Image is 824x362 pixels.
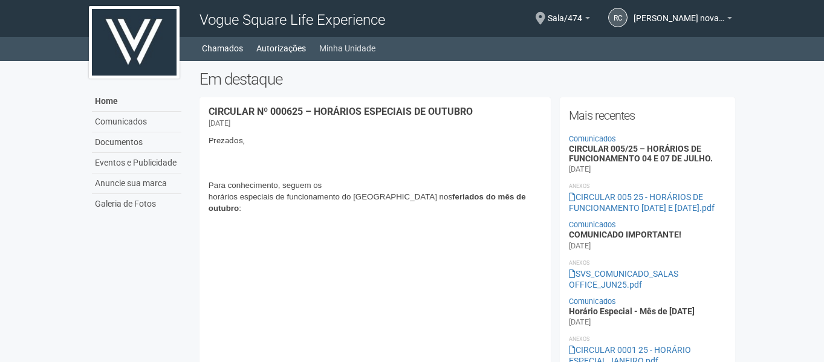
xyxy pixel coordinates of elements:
[569,164,591,175] div: [DATE]
[634,15,732,25] a: [PERSON_NAME] novaes
[569,144,713,163] a: CIRCULAR 005/25 – HORÁRIOS DE FUNCIONAMENTO 04 E 07 DE JULHO.
[209,118,230,129] div: [DATE]
[200,70,736,88] h2: Em destaque
[200,11,385,28] span: Vogue Square Life Experience
[634,2,724,23] span: renato coutinho novaes
[569,220,616,229] a: Comunicados
[256,40,306,57] a: Autorizações
[92,153,181,173] a: Eventos e Publicidade
[569,257,727,268] li: Anexos
[209,136,245,145] span: Prezados,
[569,306,695,316] a: Horário Especial - Mês de [DATE]
[569,334,727,344] li: Anexos
[92,132,181,153] a: Documentos
[89,6,180,79] img: logo.jpg
[569,106,727,124] h2: Mais recentes
[92,173,181,194] a: Anuncie sua marca
[92,194,181,214] a: Galeria de Fotos
[92,112,181,132] a: Comunicados
[569,317,591,328] div: [DATE]
[548,2,582,23] span: Sala/474
[209,181,526,213] span: Para conhecimento, seguem os horários especiais de funcionamento do [GEOGRAPHIC_DATA] nos :
[569,269,678,289] a: SVS_COMUNICADO_SALAS OFFICE_JUN25.pdf
[319,40,375,57] a: Minha Unidade
[209,106,473,117] a: CIRCULAR Nº 000625 – HORÁRIOS ESPECIAIS DE OUTUBRO
[569,181,727,192] li: Anexos
[569,134,616,143] a: Comunicados
[569,230,681,239] a: COMUNICADO IMPORTANTE!
[92,91,181,112] a: Home
[569,297,616,306] a: Comunicados
[608,8,628,27] a: rc
[202,40,243,57] a: Chamados
[569,241,591,251] div: [DATE]
[209,192,526,213] b: feriados do mês de outubro
[548,15,590,25] a: Sala/474
[569,192,715,213] a: CIRCULAR 005 25 - HORÁRIOS DE FUNCIONAMENTO [DATE] E [DATE].pdf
